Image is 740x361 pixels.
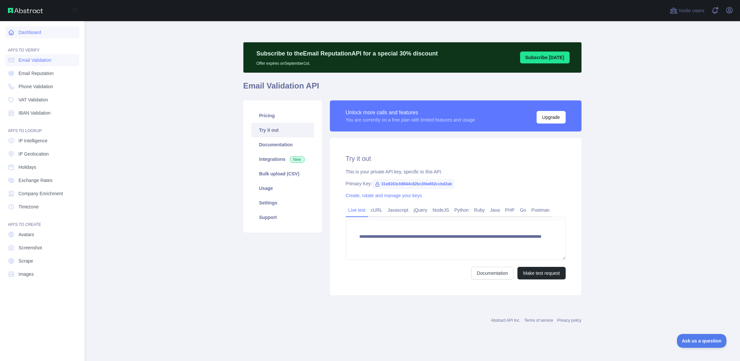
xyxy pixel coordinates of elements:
[524,318,553,323] a: Terms of service
[557,318,581,323] a: Privacy policy
[5,67,79,79] a: Email Reputation
[346,193,422,198] a: Create, rotate and manage your keys
[290,156,305,163] span: New
[18,57,51,63] span: Email Validation
[430,205,452,215] a: NodeJS
[5,268,79,280] a: Images
[18,83,53,90] span: Phone Validation
[251,210,314,225] a: Support
[487,205,503,215] a: Java
[8,8,43,13] img: Abstract API
[5,174,79,186] a: Exchange Rates
[251,108,314,123] a: Pricing
[520,52,570,63] button: Subscribe [DATE]
[5,26,79,38] a: Dashboard
[346,168,566,175] div: This is your private API key, specific to this API.
[529,205,552,215] a: Postman
[18,110,51,116] span: IBAN Validation
[18,271,34,277] span: Images
[5,242,79,254] a: Screenshot
[18,190,63,197] span: Company Enrichment
[5,148,79,160] a: IP Geolocation
[5,120,79,133] div: API'S TO LOOKUP
[18,137,48,144] span: IP Intelligence
[251,152,314,166] a: Integrations New
[5,107,79,119] a: IBAN Validation
[257,58,438,66] p: Offer expires on September 1st.
[5,255,79,267] a: Scrape
[452,205,472,215] a: Python
[385,205,411,215] a: Javascript
[346,117,475,123] div: You are currently on a free plan with limited features and usage
[18,70,54,77] span: Email Reputation
[411,205,430,215] a: jQuery
[251,196,314,210] a: Settings
[18,177,53,184] span: Exchange Rates
[346,205,368,215] a: Live test
[18,244,42,251] span: Screenshot
[372,179,455,189] span: 31e8163cb9844c82bc3f4e652ccbd2ab
[471,267,513,279] a: Documentation
[251,123,314,137] a: Try it out
[5,54,79,66] a: Email Validation
[677,334,727,348] iframe: Toggle Customer Support
[346,154,566,163] h2: Try it out
[471,205,487,215] a: Ruby
[5,40,79,53] div: API'S TO VERIFY
[5,94,79,106] a: VAT Validation
[491,318,520,323] a: Abstract API Inc.
[346,180,566,187] div: Primary Key:
[5,214,79,227] div: API'S TO CREATE
[368,205,385,215] a: cURL
[18,164,36,170] span: Holidays
[5,229,79,240] a: Avatars
[5,81,79,92] a: Phone Validation
[5,201,79,213] a: Timezone
[257,49,438,58] p: Subscribe to the Email Reputation API for a special 30 % discount
[5,188,79,199] a: Company Enrichment
[18,203,39,210] span: Timezone
[503,205,517,215] a: PHP
[537,111,566,124] button: Upgrade
[346,109,475,117] div: Unlock more calls and features
[18,231,34,238] span: Avatars
[243,81,581,96] h1: Email Validation API
[251,181,314,196] a: Usage
[668,5,706,16] button: Invite users
[5,161,79,173] a: Holidays
[251,166,314,181] a: Bulk upload (CSV)
[251,137,314,152] a: Documentation
[18,96,48,103] span: VAT Validation
[5,135,79,147] a: IP Intelligence
[679,7,704,15] span: Invite users
[18,258,33,264] span: Scrape
[517,267,565,279] button: Make test request
[18,151,49,157] span: IP Geolocation
[517,205,529,215] a: Go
